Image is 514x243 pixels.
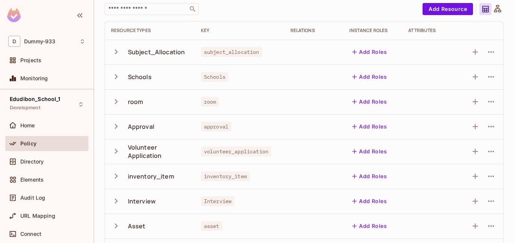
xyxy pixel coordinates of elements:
span: Home [20,122,35,128]
span: room [201,97,219,107]
div: Instance roles [349,28,396,34]
button: Add Roles [349,220,390,232]
span: subject_allocation [201,47,262,57]
button: Add Resource [423,3,473,15]
div: Asset [128,222,146,230]
span: Monitoring [20,75,48,81]
div: Approval [128,122,154,131]
div: room [128,98,143,106]
span: Projects [20,57,41,63]
div: Interview [128,197,156,205]
span: Audit Log [20,195,45,201]
span: Edudibon_School_1 [10,96,61,102]
span: volunteer_application [201,147,271,156]
div: Subject_Allocation [128,48,185,56]
div: Attributes [408,28,455,34]
span: URL Mapping [20,213,55,219]
button: Add Roles [349,96,390,108]
span: Elements [20,177,44,183]
span: Development [10,105,40,111]
span: approval [201,122,231,131]
span: Connect [20,231,41,237]
span: Schools [201,72,228,82]
span: Directory [20,159,44,165]
div: Volunteer Application [128,143,189,160]
button: Add Roles [349,195,390,207]
div: Relations [290,28,338,34]
span: D [8,36,20,47]
button: Add Roles [349,71,390,83]
div: Resource Types [111,28,189,34]
div: Schools [128,73,152,81]
button: Add Roles [349,121,390,133]
button: Add Roles [349,170,390,182]
button: Add Roles [349,145,390,157]
span: Policy [20,141,36,147]
span: asset [201,221,222,231]
span: inventory_item [201,171,250,181]
div: Key [201,28,278,34]
span: Workspace: Dummy-933 [24,38,55,44]
img: SReyMgAAAABJRU5ErkJggg== [7,8,21,22]
div: inventory_item [128,172,174,180]
button: Add Roles [349,46,390,58]
span: Interview [201,196,234,206]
